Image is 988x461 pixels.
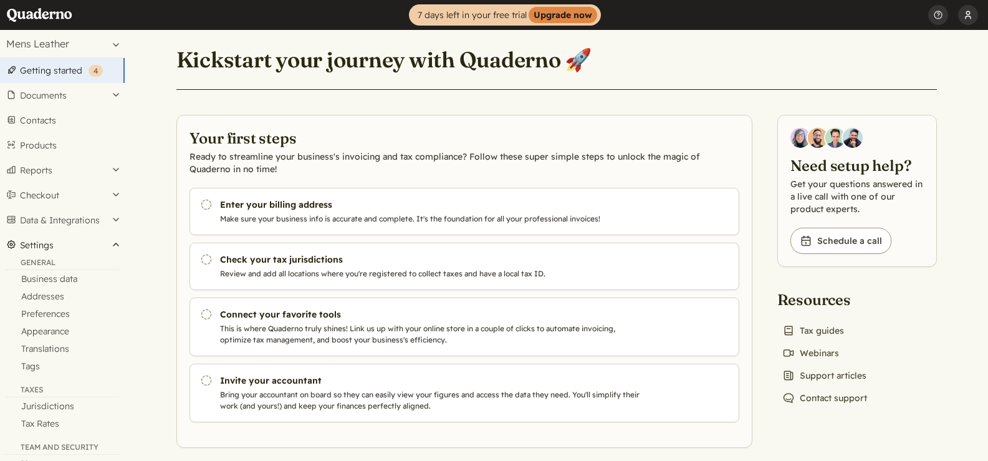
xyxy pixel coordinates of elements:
[5,442,120,455] div: Team and security
[790,228,891,254] a: Schedule a call
[220,308,645,321] h3: Connect your favorite tools
[220,253,645,266] h3: Check your tax jurisdictions
[220,323,645,346] p: This is where Quaderno truly shines! Link us up with your online store in a couple of clicks to a...
[220,198,645,211] h3: Enter your billing address
[409,4,601,26] a: 7 days left in your free trialUpgrade now
[189,364,739,422] a: Invite your accountant Bring your accountant on board so they can easily view your figures and ac...
[790,128,810,148] img: Diana Carrasco, Account Executive at Quaderno
[5,258,120,270] div: General
[220,374,645,387] h3: Invite your accountant
[189,243,739,290] a: Check your tax jurisdictions Review and add all locations where you're registered to collect taxe...
[777,344,844,362] a: Webinars
[189,150,739,175] p: Ready to streamline your business's invoicing and tax compliance? Follow these super simple steps...
[220,389,645,412] p: Bring your accountant on board so they can easily view your figures and access the data they need...
[189,128,739,148] h2: Your first steps
[790,155,924,175] h2: Need setup help?
[777,289,872,309] h2: Resources
[5,385,120,397] div: Taxes
[825,128,845,148] img: Ivo Oltmans, Business Developer at Quaderno
[94,66,98,75] span: 4
[176,46,592,74] h1: Kickstart your journey with Quaderno 🚀
[777,367,871,384] a: Support articles
[790,178,924,215] p: Get your questions answered in a live call with one of our product experts.
[529,7,597,23] strong: Upgrade now
[808,128,828,148] img: Jairo Fumero, Account Executive at Quaderno
[777,389,872,407] a: Contact support
[220,213,645,225] p: Make sure your business info is accurate and complete. It's the foundation for all your professio...
[189,298,739,356] a: Connect your favorite tools This is where Quaderno truly shines! Link us up with your online stor...
[220,268,645,279] p: Review and add all locations where you're registered to collect taxes and have a local tax ID.
[777,322,849,339] a: Tax guides
[843,128,863,148] img: Javier Rubio, DevRel at Quaderno
[189,188,739,235] a: Enter your billing address Make sure your business info is accurate and complete. It's the founda...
